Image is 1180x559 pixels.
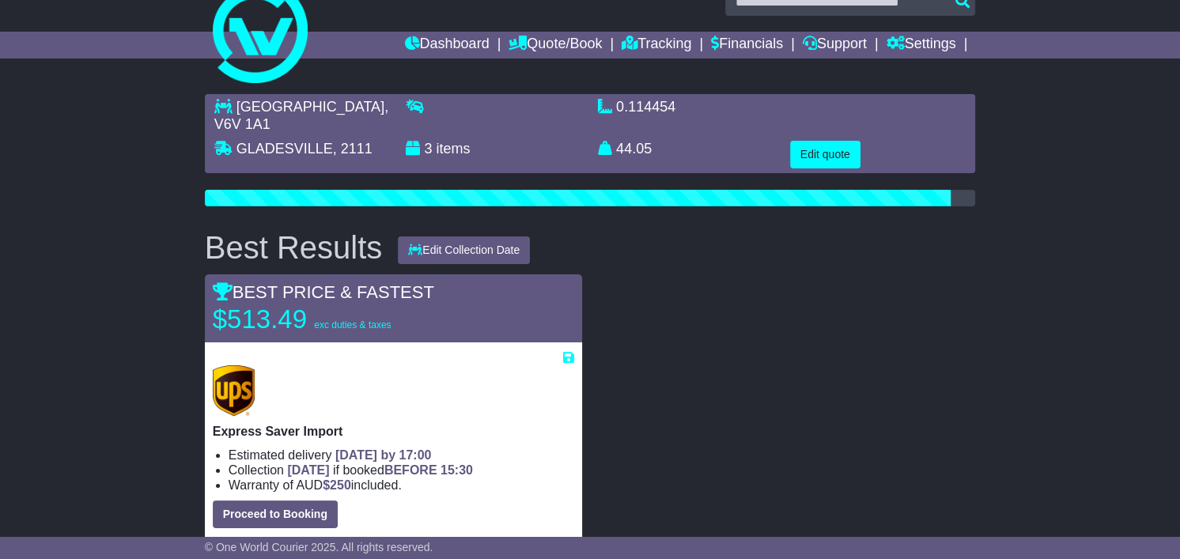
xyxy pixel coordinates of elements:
span: , V6V 1A1 [214,99,388,132]
a: Financials [711,32,783,59]
span: BEST PRICE & FASTEST [213,282,434,302]
span: BEFORE [384,463,437,477]
p: Express Saver Import [213,424,574,439]
span: 15:30 [441,463,473,477]
a: Tracking [622,32,691,59]
span: © One World Courier 2025. All rights reserved. [205,541,433,553]
a: Support [803,32,867,59]
img: UPS (new): Express Saver Import [213,365,255,416]
button: Edit Collection Date [398,236,530,264]
span: [DATE] by 17:00 [335,448,432,462]
span: 0.114454 [616,99,675,115]
span: $ [323,478,351,492]
span: items [436,141,470,157]
div: Best Results [197,230,391,265]
span: [GEOGRAPHIC_DATA] [236,99,384,115]
a: Dashboard [404,32,489,59]
span: GLADESVILLE [236,141,333,157]
span: , 2111 [333,141,373,157]
span: 250 [330,478,351,492]
p: $513.49 [213,304,410,335]
li: Collection [229,463,574,478]
span: 44.05 [616,141,652,157]
a: Settings [887,32,956,59]
span: [DATE] [287,463,329,477]
li: Warranty of AUD included. [229,478,574,493]
button: Proceed to Booking [213,500,338,528]
span: 3 [424,141,432,157]
span: exc duties & taxes [314,319,391,330]
span: if booked [287,463,472,477]
li: Estimated delivery [229,448,574,463]
button: Edit quote [790,141,860,168]
a: Quote/Book [509,32,602,59]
